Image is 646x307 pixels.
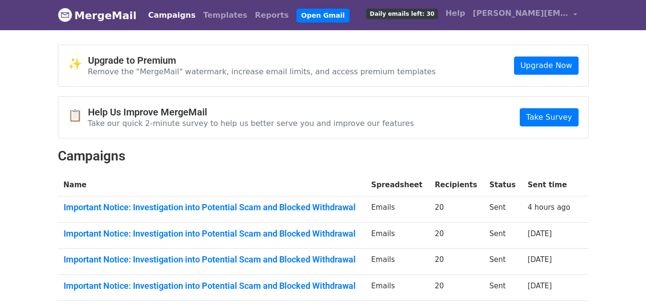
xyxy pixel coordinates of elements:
th: Spreadsheet [365,174,429,196]
a: Campaigns [144,6,199,25]
th: Sent time [522,174,577,196]
h2: Campaigns [58,148,589,164]
th: Name [58,174,366,196]
a: [DATE] [527,255,552,264]
span: ✨ [68,57,88,71]
td: 20 [429,274,483,301]
td: 20 [429,196,483,223]
a: Reports [251,6,293,25]
a: Important Notice: Investigation into Potential Scam and Blocked Withdrawal [64,254,360,265]
td: Sent [483,196,522,223]
th: Status [483,174,522,196]
td: Emails [365,274,429,301]
a: Daily emails left: 30 [362,4,441,23]
a: Take Survey [520,108,578,126]
td: 20 [429,222,483,249]
td: Emails [365,222,429,249]
a: Important Notice: Investigation into Potential Scam and Blocked Withdrawal [64,281,360,291]
a: Open Gmail [296,9,350,23]
td: Emails [365,249,429,275]
h4: Upgrade to Premium [88,55,436,66]
td: Sent [483,249,522,275]
a: Important Notice: Investigation into Potential Scam and Blocked Withdrawal [64,202,360,213]
img: MergeMail logo [58,8,72,22]
a: [DATE] [527,282,552,290]
th: Recipients [429,174,483,196]
span: Daily emails left: 30 [366,9,438,19]
p: Take our quick 2-minute survey to help us better serve you and improve our features [88,118,414,128]
span: 📋 [68,109,88,123]
td: Sent [483,274,522,301]
a: 4 hours ago [527,203,570,212]
a: MergeMail [58,5,137,25]
td: Sent [483,222,522,249]
p: Remove the "MergeMail" watermark, increase email limits, and access premium templates [88,67,436,77]
h4: Help Us Improve MergeMail [88,106,414,118]
a: [PERSON_NAME][EMAIL_ADDRESS][PERSON_NAME][DOMAIN_NAME] [469,4,581,26]
td: Emails [365,196,429,223]
a: Upgrade Now [514,57,578,75]
a: [DATE] [527,229,552,238]
a: Help [442,4,469,23]
span: [PERSON_NAME][EMAIL_ADDRESS][PERSON_NAME][DOMAIN_NAME] [473,8,569,19]
a: Templates [199,6,251,25]
td: 20 [429,249,483,275]
a: Important Notice: Investigation into Potential Scam and Blocked Withdrawal [64,228,360,239]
